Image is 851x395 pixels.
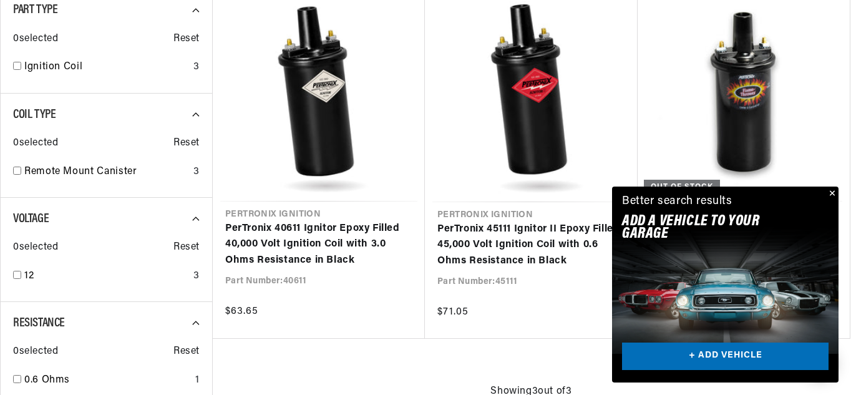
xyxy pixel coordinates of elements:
span: 0 selected [13,135,58,152]
span: Reset [173,344,200,360]
a: Ignition Coil [24,59,188,76]
div: 1 [195,373,200,389]
span: Reset [173,240,200,256]
span: Resistance [13,317,65,329]
a: PerTronix 45111 Ignitor II Epoxy Filled 45,000 Volt Ignition Coil with 0.6 Ohms Resistance in Black [437,222,625,270]
h2: Add A VEHICLE to your garage [622,215,797,241]
a: + ADD VEHICLE [622,343,829,371]
span: Voltage [13,213,49,225]
span: Reset [173,31,200,47]
span: Part Type [13,4,57,16]
span: 0 selected [13,240,58,256]
div: 3 [193,268,200,285]
a: 12 [24,268,188,285]
div: Better search results [622,193,732,211]
a: PerTronix 40611 Ignitor Epoxy Filled 40,000 Volt Ignition Coil with 3.0 Ohms Resistance in Black [225,221,412,269]
span: 0 selected [13,31,58,47]
span: Coil Type [13,109,56,121]
span: 0 selected [13,344,58,360]
a: 0.6 Ohms [24,373,190,389]
div: 3 [193,59,200,76]
a: Remote Mount Canister [24,164,188,180]
button: Close [824,187,839,202]
span: Reset [173,135,200,152]
div: 3 [193,164,200,180]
